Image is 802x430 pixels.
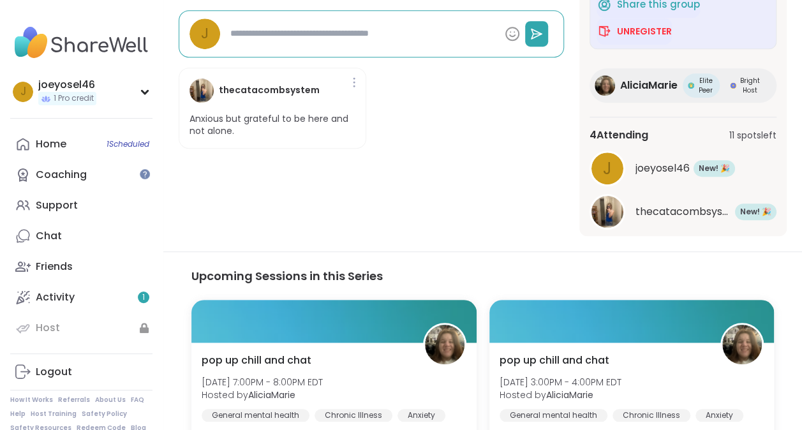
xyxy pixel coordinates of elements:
span: j [201,22,209,45]
h4: thecatacombsystem [219,84,320,97]
div: General mental health [202,409,309,422]
p: Anxious but grateful to be here and not alone. [189,113,355,138]
a: Logout [10,357,152,387]
span: pop up chill and chat [500,353,609,368]
b: AliciaMarie [248,389,295,401]
div: Coaching [36,168,87,182]
span: New! 🎉 [740,206,771,217]
a: Safety Policy [82,410,127,419]
div: Chronic Illness [315,409,392,422]
b: AliciaMarie [546,389,593,401]
span: Hosted by [500,389,621,401]
span: 1 Pro credit [54,93,94,104]
span: 11 spots left [729,129,776,142]
img: Elite Peer [688,82,694,89]
a: Home1Scheduled [10,129,152,159]
span: pop up chill and chat [202,353,311,368]
a: Host [10,313,152,343]
a: jjoeyosel46New! 🎉 [590,151,776,186]
a: Activity1 [10,282,152,313]
a: About Us [95,396,126,404]
a: How It Works [10,396,53,404]
span: [DATE] 7:00PM - 8:00PM EDT [202,376,323,389]
span: New! 🎉 [699,163,730,174]
div: Anxiety [695,409,743,422]
img: AliciaMarie [595,75,615,96]
img: thecatacombsystem [189,78,214,103]
span: joeyosel46 [635,161,690,176]
span: AliciaMarie [620,78,678,93]
span: 1 Scheduled [107,139,149,149]
a: FAQ [131,396,144,404]
div: Chronic Illness [613,409,690,422]
a: thecatacombsystemthecatacombsystemNew! 🎉 [590,194,776,230]
div: Friends [36,260,73,274]
img: AliciaMarie [722,325,762,364]
h3: Upcoming Sessions in this Series [191,267,774,285]
img: thecatacombsystem [591,196,623,228]
a: Chat [10,221,152,251]
span: [DATE] 3:00PM - 4:00PM EDT [500,376,621,389]
a: Support [10,190,152,221]
span: j [20,84,26,100]
span: 4 Attending [590,128,648,143]
div: Chat [36,229,62,243]
div: General mental health [500,409,607,422]
img: AliciaMarie [425,325,464,364]
span: thecatacombsystem [635,204,731,219]
img: ShareWell Nav Logo [10,20,152,65]
span: Elite Peer [697,76,715,95]
div: joeyosel46 [38,78,96,92]
span: 1 [142,292,145,303]
a: Help [10,410,26,419]
iframe: Spotlight [140,169,150,179]
div: Host [36,321,60,335]
img: Bright Host [730,82,736,89]
a: Friends [10,251,152,282]
img: ShareWell Logomark [597,24,612,39]
a: Host Training [31,410,77,419]
a: Coaching [10,159,152,190]
a: AliciaMarieAliciaMarieElite PeerElite PeerBright HostBright Host [590,68,776,103]
div: Logout [36,365,72,379]
div: Anxiety [397,409,445,422]
div: Support [36,198,78,212]
span: Bright Host [739,76,761,95]
button: Unregister [597,18,672,45]
div: Home [36,137,66,151]
span: Unregister [617,25,672,38]
span: Hosted by [202,389,323,401]
span: j [603,156,612,181]
a: Referrals [58,396,90,404]
div: Activity [36,290,75,304]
